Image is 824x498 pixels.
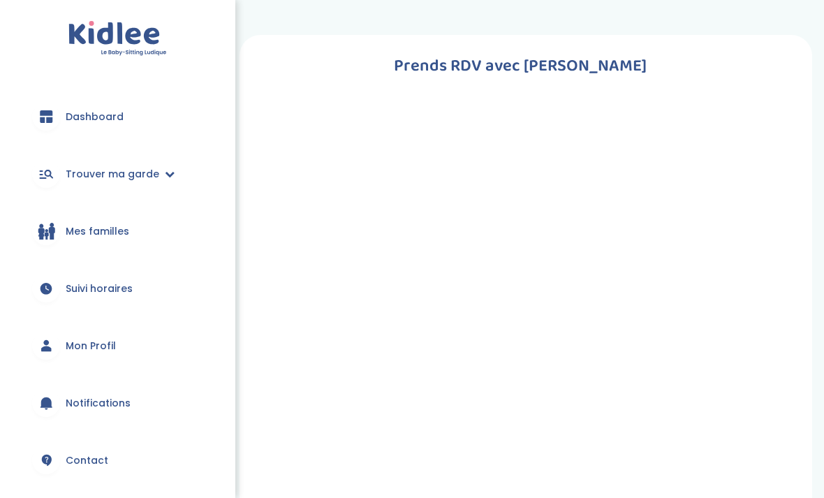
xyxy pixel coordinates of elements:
a: Contact [21,435,214,485]
span: Contact [66,453,108,468]
img: logo.svg [68,21,167,57]
a: Mon Profil [21,321,214,371]
span: Mes familles [66,224,129,239]
span: Notifications [66,396,131,411]
span: Trouver ma garde [66,167,159,182]
h1: Prends RDV avec [PERSON_NAME] [260,52,781,80]
a: Suivi horaires [21,263,214,314]
span: Dashboard [66,110,124,124]
a: Mes familles [21,206,214,256]
span: Suivi horaires [66,281,133,296]
a: Dashboard [21,91,214,142]
span: Mon Profil [66,339,116,353]
a: Trouver ma garde [21,149,214,199]
a: Notifications [21,378,214,428]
